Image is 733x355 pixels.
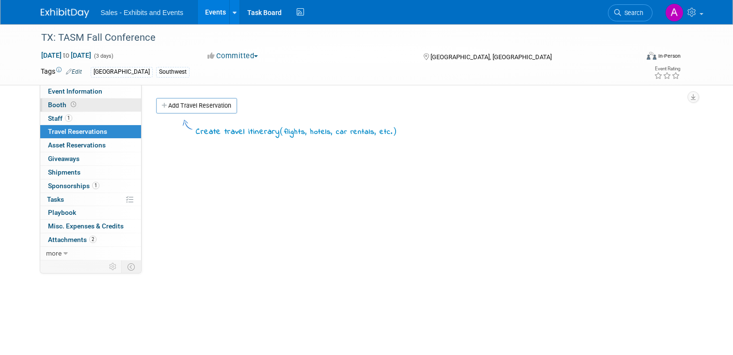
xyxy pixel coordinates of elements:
a: Shipments [40,166,141,179]
span: [DATE] [DATE] [41,51,92,60]
td: Personalize Event Tab Strip [105,260,122,273]
a: Travel Reservations [40,125,141,138]
a: Tasks [40,193,141,206]
span: Tasks [47,195,64,203]
td: Toggle Event Tabs [121,260,141,273]
a: Edit [66,68,82,75]
span: ) [393,126,397,136]
a: Sponsorships1 [40,179,141,193]
button: Committed [204,51,262,61]
td: Tags [41,66,82,78]
span: Giveaways [48,155,80,162]
a: Giveaways [40,152,141,165]
span: Attachments [48,236,96,243]
img: Format-Inperson.png [647,52,656,60]
span: ( [280,126,284,136]
span: (3 days) [93,53,113,59]
span: Travel Reservations [48,128,107,135]
img: Ale Gonzalez [665,3,684,22]
div: Event Format [586,50,681,65]
span: Shipments [48,168,80,176]
span: Misc. Expenses & Credits [48,222,124,230]
span: [GEOGRAPHIC_DATA], [GEOGRAPHIC_DATA] [430,53,552,61]
a: Staff1 [40,112,141,125]
a: Playbook [40,206,141,219]
a: Add Travel Reservation [156,98,237,113]
a: more [40,247,141,260]
div: Event Rating [654,66,680,71]
span: Playbook [48,209,76,216]
span: Sponsorships [48,182,99,190]
a: Search [608,4,653,21]
span: Asset Reservations [48,141,106,149]
a: Asset Reservations [40,139,141,152]
a: Attachments2 [40,233,141,246]
span: Event Information [48,87,102,95]
span: 2 [89,236,96,243]
span: Sales - Exhibits and Events [101,9,183,16]
div: [GEOGRAPHIC_DATA] [91,67,153,77]
span: Booth not reserved yet [69,101,78,108]
a: Event Information [40,85,141,98]
a: Misc. Expenses & Credits [40,220,141,233]
img: ExhibitDay [41,8,89,18]
span: flights, hotels, car rentals, etc. [284,127,393,137]
a: Booth [40,98,141,112]
span: 1 [65,114,72,122]
span: more [46,249,62,257]
span: Staff [48,114,72,122]
div: TX: TASM Fall Conference [38,29,626,47]
span: Booth [48,101,78,109]
div: In-Person [658,52,681,60]
span: 1 [92,182,99,189]
span: Search [621,9,643,16]
div: Southwest [156,67,190,77]
div: Create travel itinerary [196,125,397,138]
span: to [62,51,71,59]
